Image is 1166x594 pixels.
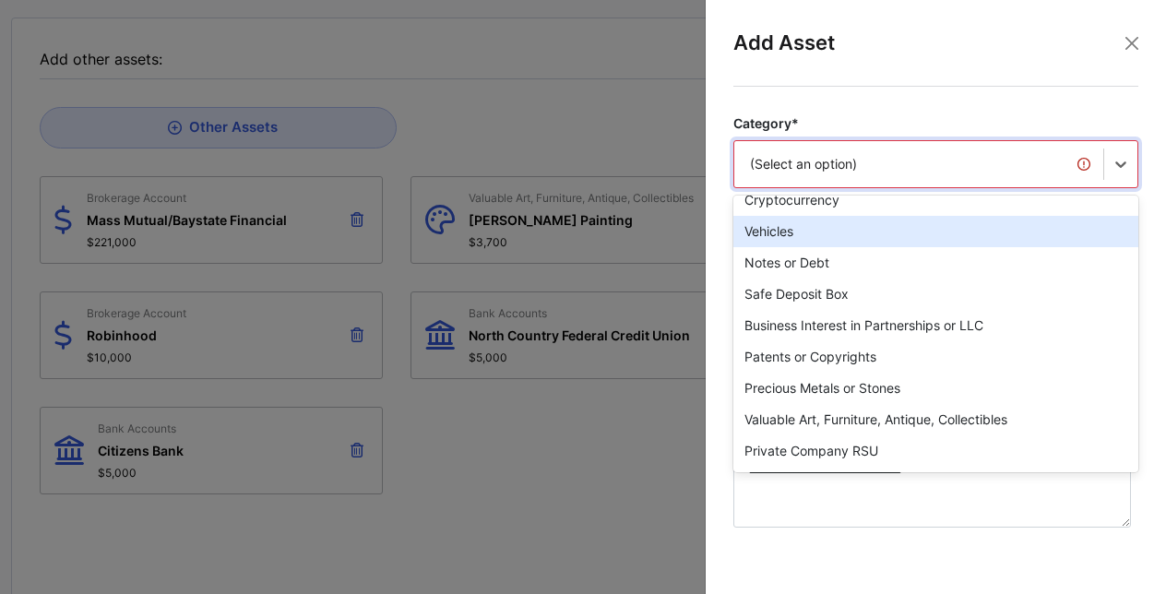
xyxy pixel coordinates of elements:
[733,404,1138,435] div: Valuable Art, Furniture, Antique, Collectibles
[733,247,1138,279] div: Notes or Debt
[733,184,1138,216] div: Cryptocurrency
[733,435,1138,467] div: Private Company RSU
[733,279,1138,310] div: Safe Deposit Box
[733,28,1138,87] div: Add Asset
[733,216,1138,247] div: Vehicles
[733,373,1138,404] div: Precious Metals or Stones
[1118,30,1146,57] button: Close
[750,155,1088,173] div: (Select an option)
[733,341,1138,373] div: Patents or Copyrights
[733,467,1138,498] div: Private Company Stock
[733,310,1138,341] div: Business Interest in Partnerships or LLC
[733,114,1138,133] label: Category*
